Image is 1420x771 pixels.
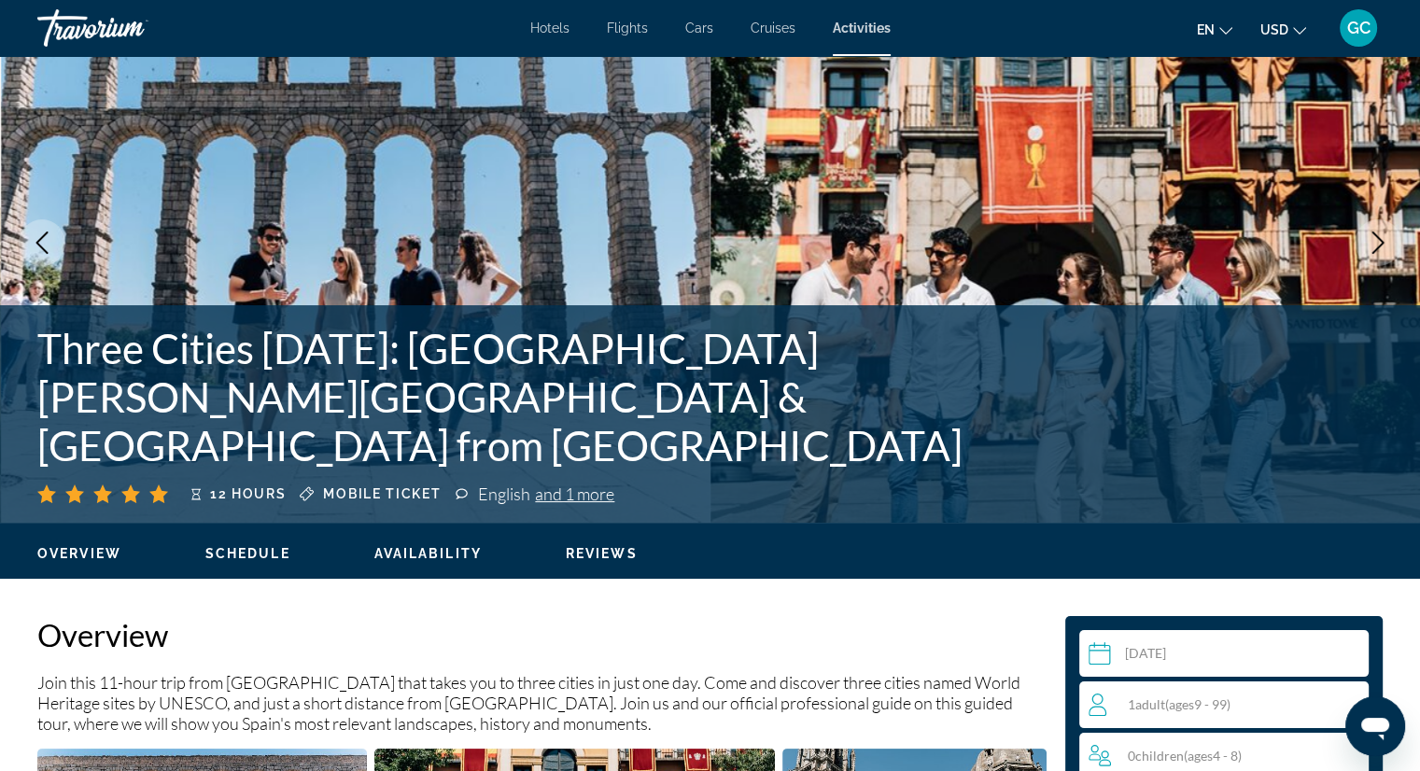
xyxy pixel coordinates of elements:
[19,219,65,266] button: Previous image
[478,484,614,504] div: English
[205,546,290,561] span: Schedule
[1334,8,1383,48] button: User Menu
[1135,748,1184,764] span: Children
[535,484,614,504] span: and 1 more
[37,324,1084,470] h1: Three Cities [DATE]: [GEOGRAPHIC_DATA][PERSON_NAME][GEOGRAPHIC_DATA] & [GEOGRAPHIC_DATA] from [GE...
[323,486,441,501] span: Mobile ticket
[37,545,121,562] button: Overview
[1260,22,1288,37] span: USD
[37,4,224,52] a: Travorium
[37,546,121,561] span: Overview
[1197,22,1215,37] span: en
[1135,696,1165,712] span: Adult
[1355,219,1401,266] button: Next image
[1347,19,1371,37] span: GC
[210,486,286,501] span: 12 hours
[37,616,1047,653] h2: Overview
[374,545,482,562] button: Availability
[205,545,290,562] button: Schedule
[1128,748,1242,764] span: 0
[751,21,795,35] a: Cruises
[566,545,638,562] button: Reviews
[1169,696,1194,712] span: ages
[1184,748,1242,764] span: ( 4 - 8)
[607,21,648,35] a: Flights
[1188,748,1213,764] span: ages
[566,546,638,561] span: Reviews
[37,672,1047,734] p: Join this 11-hour trip from [GEOGRAPHIC_DATA] that takes you to three cities in just one day. Com...
[530,21,569,35] a: Hotels
[833,21,891,35] a: Activities
[1165,696,1230,712] span: ( 9 - 99)
[374,546,482,561] span: Availability
[1128,696,1230,712] span: 1
[1345,696,1405,756] iframe: Button to launch messaging window
[1197,16,1232,43] button: Change language
[685,21,713,35] a: Cars
[1260,16,1306,43] button: Change currency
